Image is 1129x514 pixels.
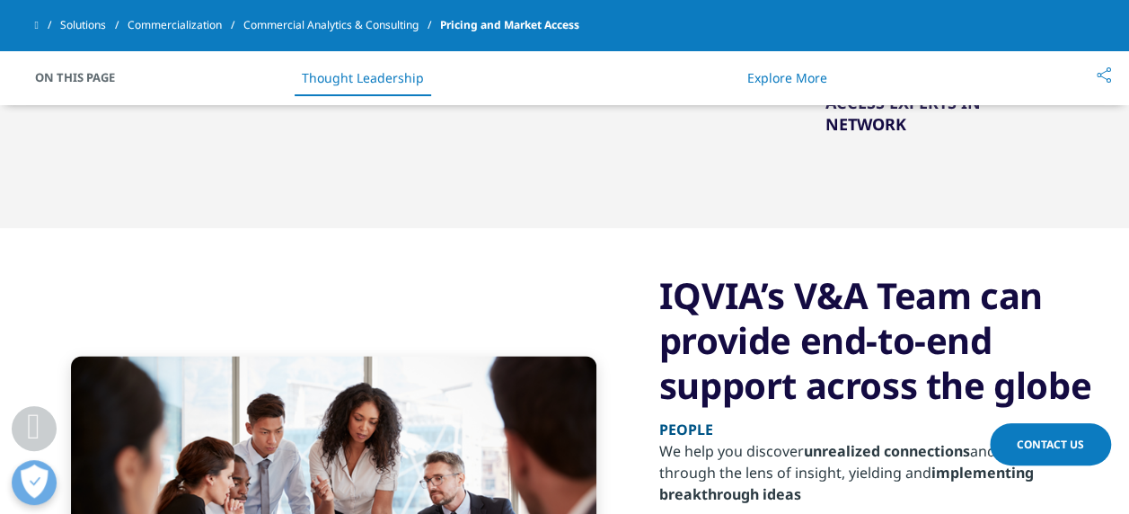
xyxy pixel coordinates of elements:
[302,69,424,86] a: Thought Leadership
[659,273,1095,408] h3: IQVIA’s V&A Team can provide end-to-end support across the globe
[804,441,970,461] strong: unrealized connections
[440,9,579,41] span: Pricing and Market Access
[990,423,1111,465] a: Contact Us
[659,420,713,439] strong: PEOPLE
[128,9,243,41] a: Commercialization
[747,69,827,86] a: Explore More
[12,460,57,505] button: Open Preferences
[243,9,440,41] a: Commercial Analytics & Consulting
[1017,437,1084,452] span: Contact Us
[35,68,134,86] span: On This Page
[60,9,128,41] a: Solutions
